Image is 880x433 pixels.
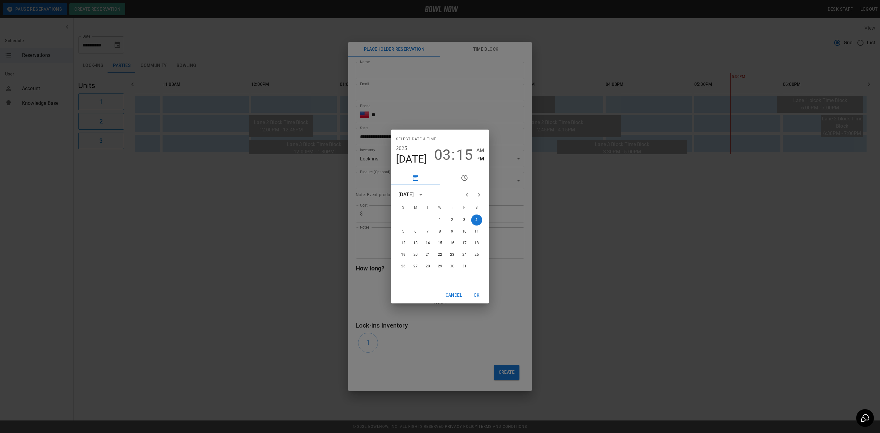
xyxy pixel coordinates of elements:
button: 23 [447,249,458,260]
button: 11 [471,226,482,237]
button: 15 [456,146,473,163]
span: Select date & time [396,134,436,144]
button: PM [476,155,484,163]
button: 13 [410,238,421,249]
span: Wednesday [435,202,446,214]
button: 6 [410,226,421,237]
button: Cancel [443,290,464,301]
button: 2 [447,215,458,226]
button: 25 [471,249,482,260]
button: 5 [398,226,409,237]
button: 24 [459,249,470,260]
button: 27 [410,261,421,272]
button: 29 [435,261,446,272]
button: 1 [435,215,446,226]
span: Sunday [398,202,409,214]
button: Previous month [461,189,473,201]
button: 18 [471,238,482,249]
div: [DATE] [398,191,414,198]
span: Monday [410,202,421,214]
button: 19 [398,249,409,260]
button: pick date [391,171,440,185]
span: Thursday [447,202,458,214]
button: 22 [435,249,446,260]
button: 28 [422,261,433,272]
button: [DATE] [396,153,427,166]
button: 16 [447,238,458,249]
button: 9 [447,226,458,237]
button: 30 [447,261,458,272]
button: 2025 [396,144,407,153]
button: 14 [422,238,433,249]
button: 8 [435,226,446,237]
button: Next month [473,189,485,201]
button: 3 [459,215,470,226]
button: 12 [398,238,409,249]
button: 03 [434,146,451,163]
button: 7 [422,226,433,237]
button: OK [467,290,486,301]
button: 10 [459,226,470,237]
button: 20 [410,249,421,260]
button: 17 [459,238,470,249]
button: AM [476,146,484,155]
span: : [451,146,455,163]
button: 26 [398,261,409,272]
button: 15 [435,238,446,249]
button: 31 [459,261,470,272]
span: Saturday [471,202,482,214]
button: calendar view is open, switch to year view [416,189,426,200]
button: 4 [471,215,482,226]
button: 21 [422,249,433,260]
span: Friday [459,202,470,214]
button: pick time [440,171,489,185]
span: Tuesday [422,202,433,214]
